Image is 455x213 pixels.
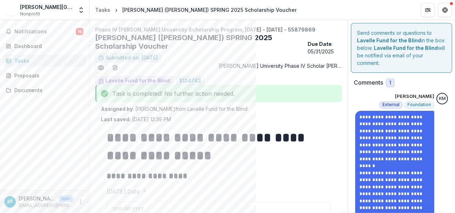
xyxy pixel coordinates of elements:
span: 16 [76,28,83,35]
div: [PERSON_NAME] ([PERSON_NAME]) SPRING 2025 Scholarship Voucher [122,6,297,14]
p: [PERSON_NAME] [395,93,434,100]
a: Proposals [3,70,86,81]
button: Get Help [438,3,452,17]
span: Foundation [407,102,431,107]
button: download-word-button [109,62,121,74]
p: : [PERSON_NAME] from Lavelle Fund for the Blind [101,105,336,113]
p: : 05/31/2025 [308,40,342,55]
button: Preview d4c4cb23-e7d1-4b73-8c9a-f3df35c15460.pdf [95,62,107,74]
strong: Lavelle Fund for the Blind [374,45,438,51]
h2: Comments [354,79,383,86]
span: Lavelle Fund for the Blind [106,78,170,84]
div: Send comments or questions to in the box below. will be notified via email of your comment. [351,23,452,73]
p: Phase IV [PERSON_NAME] University Scholarship Program, [DATE] - [DATE] - 55879869 [95,26,342,33]
span: Notifications [14,29,76,35]
img: Molloy University [6,4,17,16]
span: $ 124743 [179,78,201,84]
p: [EMAIL_ADDRESS][PERSON_NAME][DOMAIN_NAME] [19,202,73,209]
a: Dashboard [3,40,86,52]
p: [PERSON_NAME] [19,195,56,202]
strong: Due Date [308,41,332,47]
span: Submitted on: [DATE] [106,55,158,61]
span: External [382,102,400,107]
div: Tasks [14,57,80,65]
a: Tasks [3,55,86,67]
p: User [59,195,73,202]
strong: Assigned by [101,106,133,112]
h2: [PERSON_NAME] ([PERSON_NAME]) SPRING 2025 Scholarship Voucher [95,33,305,51]
button: Partners [421,3,435,17]
a: Documents [3,84,86,96]
p: [DATE] Date [107,187,140,196]
div: [PERSON_NAME][GEOGRAPHIC_DATA] [20,3,73,11]
nav: breadcrumb [92,5,299,15]
strong: Lavelle Fund for the Blind [357,37,421,43]
a: Tasks [92,5,113,15]
div: Eugene Rogers [8,199,13,204]
button: More [76,198,85,206]
div: Tasks [95,6,110,14]
span: Nonprofit [20,11,40,17]
p: [DATE] 12:39 PM [101,115,171,123]
div: Documents [14,86,80,94]
span: [PERSON_NAME] University Phase IV Scholar [PERSON_NAME] SPRING 2025 Scholarship Voucher [219,62,342,74]
div: Dashboard [14,42,80,50]
div: Task is completed! No further action needed. [95,85,342,102]
button: Open entity switcher [76,3,86,17]
div: Proposals [14,72,80,79]
span: 1 [389,80,391,86]
button: Notifications16 [3,26,86,37]
strong: Last saved: [101,116,131,122]
div: Kate Morris [439,96,446,101]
